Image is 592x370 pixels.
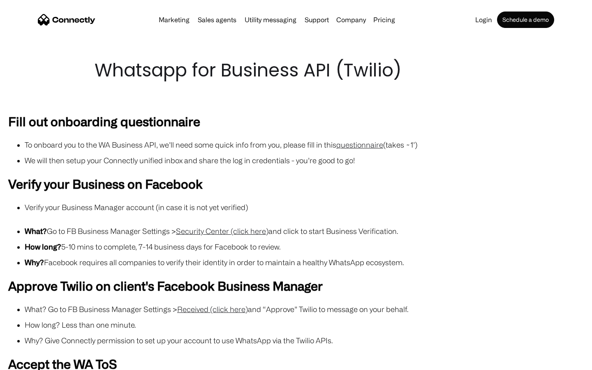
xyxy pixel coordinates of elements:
h1: Whatsapp for Business API (Twilio) [95,58,497,83]
strong: Fill out onboarding questionnaire [8,114,200,128]
a: Security Center (click here) [176,227,268,235]
a: Pricing [370,16,398,23]
a: Support [301,16,332,23]
li: Why? Give Connectly permission to set up your account to use WhatsApp via the Twilio APIs. [25,335,584,346]
strong: How long? [25,243,61,251]
a: questionnaire [336,141,383,149]
a: Login [472,16,495,23]
strong: Why? [25,258,44,266]
li: Go to FB Business Manager Settings > and click to start Business Verification. [25,225,584,237]
strong: What? [25,227,47,235]
a: Received (click here) [177,305,248,313]
li: To onboard you to the WA Business API, we’ll need some quick info from you, please fill in this (... [25,139,584,150]
a: Marketing [155,16,193,23]
strong: Verify your Business on Facebook [8,177,203,191]
ul: Language list [16,356,49,367]
a: Sales agents [194,16,240,23]
li: We will then setup your Connectly unified inbox and share the log in credentials - you’re good to... [25,155,584,166]
a: Schedule a demo [497,12,554,28]
li: Facebook requires all companies to verify their identity in order to maintain a healthy WhatsApp ... [25,257,584,268]
aside: Language selected: English [8,356,49,367]
li: Verify your Business Manager account (in case it is not yet verified) [25,201,584,213]
div: Company [336,14,366,25]
strong: Approve Twilio on client's Facebook Business Manager [8,279,323,293]
li: 5-10 mins to complete, 7-14 business days for Facebook to review. [25,241,584,252]
li: What? Go to FB Business Manager Settings > and “Approve” Twilio to message on your behalf. [25,303,584,315]
li: How long? Less than one minute. [25,319,584,331]
a: Utility messaging [241,16,300,23]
